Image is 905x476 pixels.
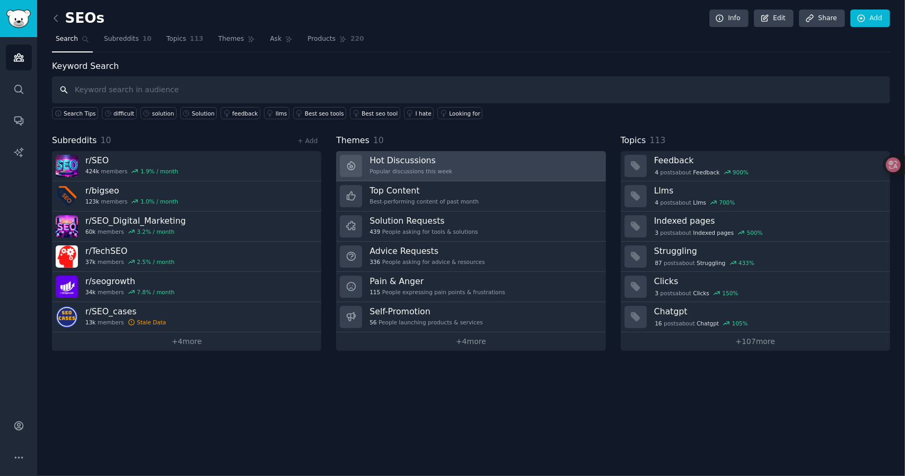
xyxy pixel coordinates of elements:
[362,110,398,117] div: Best seo tool
[850,10,890,28] a: Add
[693,169,720,176] span: Feedback
[52,76,890,103] input: Keyword search in audience
[137,228,174,235] div: 3.2 % / month
[336,211,605,242] a: Solution Requests439People asking for tools & solutions
[370,155,452,166] h3: Hot Discussions
[655,289,658,297] span: 3
[370,276,505,287] h3: Pain & Anger
[723,289,739,297] div: 150 %
[655,320,662,327] span: 16
[140,168,178,175] div: 1.9 % / month
[101,135,111,145] span: 10
[654,168,750,177] div: post s about
[370,306,483,317] h3: Self-Promotion
[370,168,452,175] div: Popular discussions this week
[655,199,658,206] span: 4
[85,258,174,266] div: members
[52,151,321,181] a: r/SEO424kmembers1.9% / month
[6,10,31,28] img: GummySearch logo
[654,288,740,298] div: post s about
[621,151,890,181] a: Feedback4postsaboutFeedback900%
[719,199,735,206] div: 700 %
[654,215,883,226] h3: Indexed pages
[56,245,78,268] img: TechSEO
[654,319,749,328] div: post s about
[152,110,174,117] div: solution
[52,31,93,52] a: Search
[437,107,482,119] a: Looking for
[85,168,99,175] span: 424k
[85,288,174,296] div: members
[85,155,178,166] h3: r/ SEO
[336,134,370,147] span: Themes
[370,228,380,235] span: 439
[649,135,665,145] span: 113
[218,34,244,44] span: Themes
[693,229,734,236] span: Indexed pages
[693,289,710,297] span: Clicks
[85,198,99,205] span: 123k
[232,110,258,117] div: feedback
[85,258,95,266] span: 37k
[336,272,605,302] a: Pain & Anger115People expressing pain points & frustrations
[64,110,96,117] span: Search Tips
[52,332,321,351] a: +4more
[140,198,178,205] div: 1.0 % / month
[190,34,204,44] span: 113
[85,228,95,235] span: 60k
[143,34,152,44] span: 10
[654,228,764,237] div: post s about
[654,198,736,207] div: post s about
[163,31,207,52] a: Topics113
[52,10,104,27] h2: SEOs
[350,107,400,119] a: Best seo tool
[654,276,883,287] h3: Clicks
[654,185,883,196] h3: Llms
[655,259,662,267] span: 87
[697,259,725,267] span: Struggling
[621,272,890,302] a: Clicks3postsaboutClicks150%
[304,31,367,52] a: Products220
[56,276,78,298] img: seogrowth
[113,110,134,117] div: difficult
[56,155,78,177] img: SEO
[336,242,605,272] a: Advice Requests336People asking for advice & resources
[305,110,344,117] div: Best seo tools
[370,258,485,266] div: People asking for advice & resources
[747,229,763,236] div: 500 %
[799,10,845,28] a: Share
[85,185,178,196] h3: r/ bigseo
[621,211,890,242] a: Indexed pages3postsaboutIndexed pages500%
[85,168,178,175] div: members
[52,302,321,332] a: r/SEO_cases13kmembersStale Data
[654,155,883,166] h3: Feedback
[56,185,78,207] img: bigseo
[215,31,259,52] a: Themes
[52,242,321,272] a: r/TechSEO37kmembers2.5% / month
[655,169,658,176] span: 4
[276,110,287,117] div: llms
[102,107,137,119] a: difficult
[100,31,155,52] a: Subreddits10
[52,107,98,119] button: Search Tips
[370,258,380,266] span: 336
[270,34,282,44] span: Ask
[350,34,364,44] span: 220
[370,288,505,296] div: People expressing pain points & frustrations
[221,107,260,119] a: feedback
[180,107,217,119] a: Solution
[85,245,174,257] h3: r/ TechSEO
[52,134,97,147] span: Subreddits
[370,319,483,326] div: People launching products & services
[140,107,177,119] a: solution
[297,137,318,145] a: + Add
[621,181,890,211] a: Llms4postsaboutLlms700%
[85,228,186,235] div: members
[416,110,432,117] div: I hate
[137,288,174,296] div: 7.8 % / month
[693,199,706,206] span: Llms
[137,319,166,326] div: Stale Data
[739,259,754,267] div: 433 %
[85,319,95,326] span: 13k
[697,320,719,327] span: Chatgpt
